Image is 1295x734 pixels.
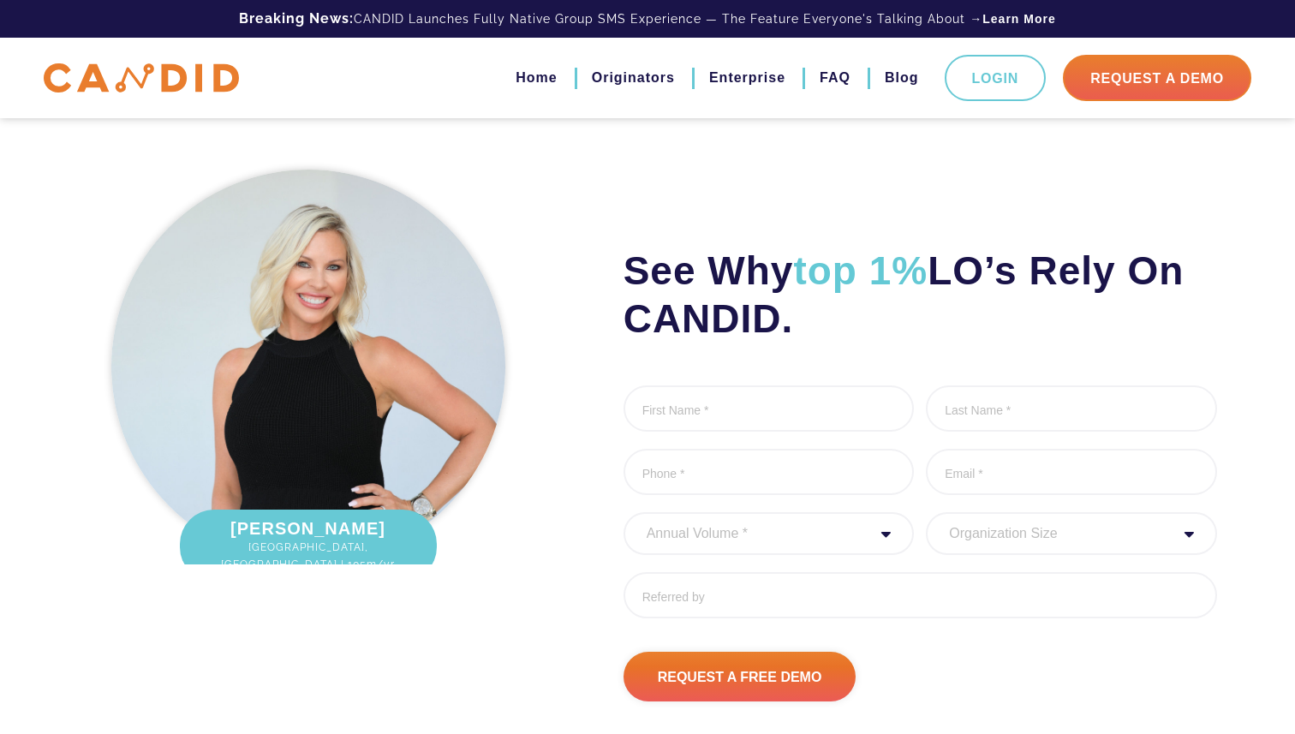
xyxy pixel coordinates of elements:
a: Enterprise [709,63,785,92]
input: Email * [926,449,1217,495]
div: [PERSON_NAME] [180,510,437,582]
input: Request A Free Demo [624,652,856,701]
a: Home [516,63,557,92]
span: top 1% [793,248,928,293]
a: Blog [885,63,919,92]
a: Originators [592,63,675,92]
span: [GEOGRAPHIC_DATA], [GEOGRAPHIC_DATA] | 105m/yr [197,539,420,573]
a: Login [945,55,1047,101]
input: Last Name * [926,385,1217,432]
input: Referred by [624,572,1217,618]
input: First Name * [624,385,915,432]
h2: See Why LO’s Rely On CANDID. [624,247,1217,343]
b: Breaking News: [239,10,354,27]
img: CANDID APP [44,63,239,93]
a: Request A Demo [1063,55,1251,101]
input: Phone * [624,449,915,495]
a: FAQ [820,63,850,92]
a: Learn More [982,10,1055,27]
